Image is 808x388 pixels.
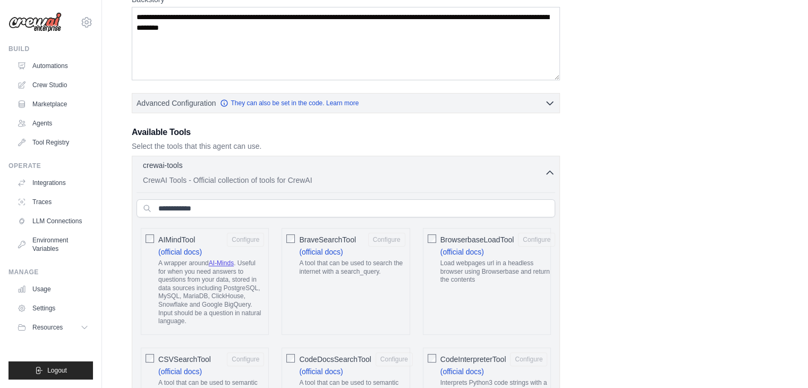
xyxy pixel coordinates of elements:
[440,259,556,284] p: Load webpages url in a headless browser using Browserbase and return the contents
[158,248,202,256] a: (official docs)
[13,300,93,317] a: Settings
[132,94,559,113] button: Advanced Configuration They can also be set in the code. Learn more
[8,361,93,379] button: Logout
[137,98,216,108] span: Advanced Configuration
[13,232,93,257] a: Environment Variables
[13,77,93,94] a: Crew Studio
[440,354,506,365] span: CodeInterpreterTool
[13,213,93,230] a: LLM Connections
[13,134,93,151] a: Tool Registry
[299,367,343,376] a: (official docs)
[13,319,93,336] button: Resources
[440,248,484,256] a: (official docs)
[143,175,545,185] p: CrewAI Tools - Official collection of tools for CrewAI
[227,352,264,366] button: CSVSearchTool (official docs) A tool that can be used to semantic search a query from a CSV's con...
[368,233,405,247] button: BraveSearchTool (official docs) A tool that can be used to search the internet with a search_query.
[510,352,547,366] button: CodeInterpreterTool (official docs) Interprets Python3 code strings with a final print statement.
[227,233,264,247] button: AIMindTool (official docs) A wrapper aroundAI-Minds. Useful for when you need answers to question...
[13,57,93,74] a: Automations
[299,259,405,276] p: A tool that can be used to search the internet with a search_query.
[13,96,93,113] a: Marketplace
[158,234,195,245] span: AIMindTool
[8,162,93,170] div: Operate
[132,126,560,139] h3: Available Tools
[137,160,555,185] button: crewai-tools CrewAI Tools - Official collection of tools for CrewAI
[376,352,413,366] button: CodeDocsSearchTool (official docs) A tool that can be used to semantic search a query from a Code...
[143,160,183,171] p: crewai-tools
[158,354,211,365] span: CSVSearchTool
[32,323,63,332] span: Resources
[8,12,62,32] img: Logo
[8,268,93,276] div: Manage
[299,354,371,365] span: CodeDocsSearchTool
[158,367,202,376] a: (official docs)
[518,233,555,247] button: BrowserbaseLoadTool (official docs) Load webpages url in a headless browser using Browserbase and...
[299,248,343,256] a: (official docs)
[8,45,93,53] div: Build
[440,367,484,376] a: (official docs)
[47,366,67,375] span: Logout
[13,115,93,132] a: Agents
[299,234,356,245] span: BraveSearchTool
[220,99,359,107] a: They can also be set in the code. Learn more
[132,141,560,151] p: Select the tools that this agent can use.
[158,259,264,326] p: A wrapper around . Useful for when you need answers to questions from your data, stored in data s...
[13,193,93,210] a: Traces
[209,259,234,267] a: AI-Minds
[13,174,93,191] a: Integrations
[440,234,514,245] span: BrowserbaseLoadTool
[13,281,93,298] a: Usage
